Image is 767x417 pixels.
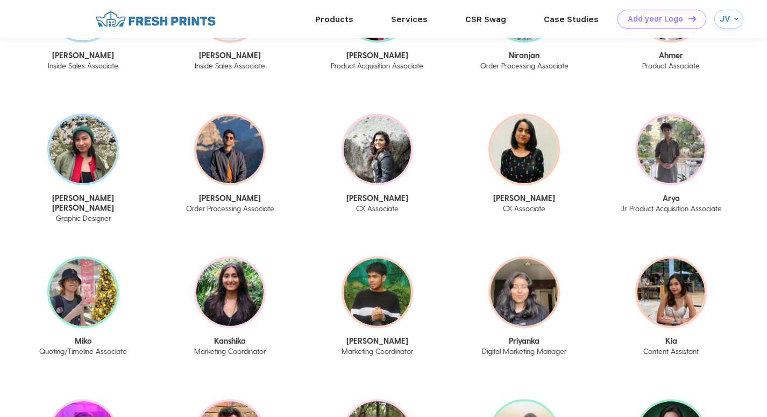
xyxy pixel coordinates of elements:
p: Product Associate [615,61,727,70]
p: Product Acquisition Associate [321,61,433,70]
p: Digital Marketing Manager [468,346,580,356]
p: Order Processing Associate [174,204,286,213]
p: Inside Sales Associate [174,61,286,70]
img: fo%20logo%202.webp [93,10,219,29]
p: [PERSON_NAME] [321,50,433,60]
div: JV [720,15,732,24]
img: DT [688,16,696,22]
p: Priyanka [468,336,580,345]
p: [PERSON_NAME] [321,193,433,203]
p: [PERSON_NAME] [174,193,286,203]
p: Graphic Designer [27,213,139,223]
p: Kanshika [174,336,286,345]
p: Ahmer [615,50,727,60]
p: Niranjan [468,50,580,60]
p: [PERSON_NAME] [468,193,580,203]
p: Order Processing Associate [468,61,580,70]
p: CX Associate [321,204,433,213]
p: Marketing Coordinator [174,346,286,356]
p: CX Associate [468,204,580,213]
p: Kia [615,336,727,345]
p: Miko [27,336,139,345]
p: Content Assistant [615,346,727,356]
p: Arya [615,193,727,203]
p: [PERSON_NAME] [321,336,433,345]
img: arrow_down_blue.svg [734,17,738,21]
p: Jr. Product Acquisition Associate [615,204,727,213]
div: Add your Logo [628,15,683,24]
p: [PERSON_NAME] [174,50,286,60]
a: Products [315,15,353,24]
p: Marketing Coordinator [321,346,433,356]
p: Quoting/Timeline Associate [27,346,139,356]
p: [PERSON_NAME] [PERSON_NAME] [27,193,139,212]
p: Inside Sales Associate [27,61,139,70]
p: [PERSON_NAME] [27,50,139,60]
